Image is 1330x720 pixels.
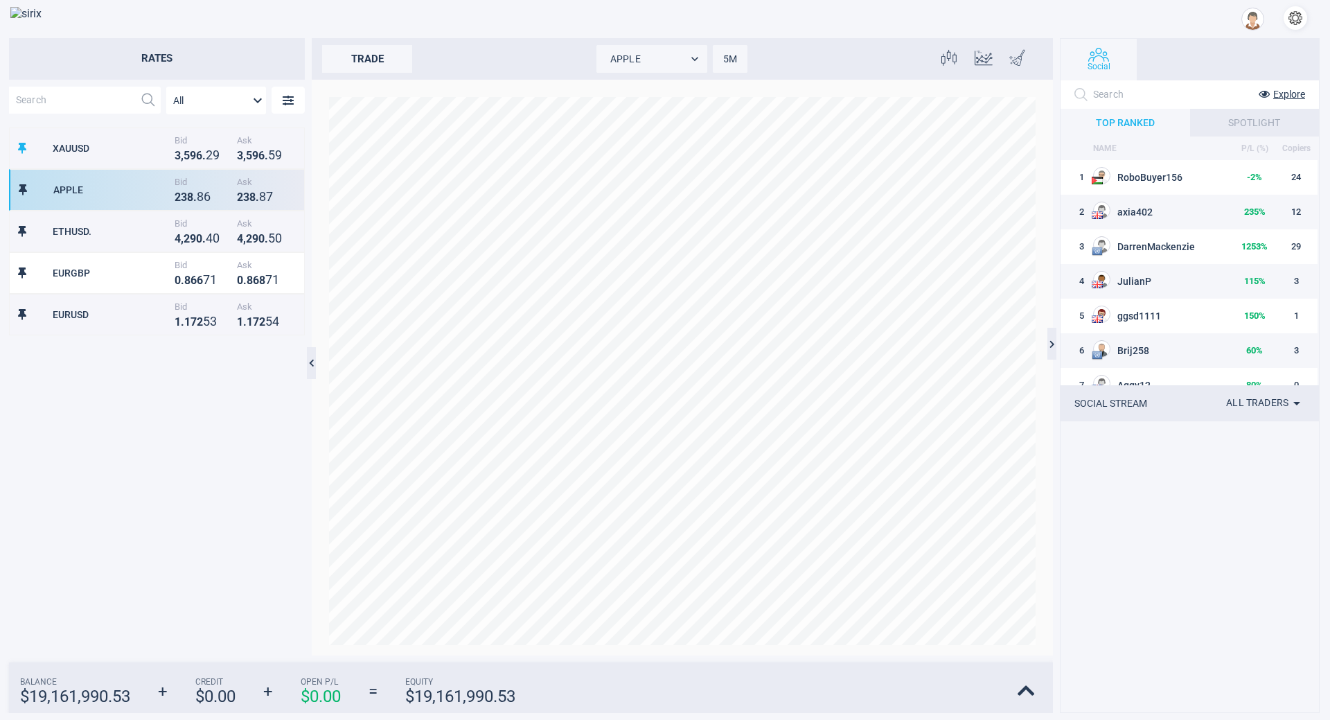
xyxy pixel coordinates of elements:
strong: 150 % [1244,310,1266,321]
td: 0 [1275,368,1318,403]
strong: , [243,149,246,162]
span: Ask [237,218,292,229]
td: 5 [1061,299,1092,333]
div: grid [9,128,305,655]
h2: Rates [9,38,305,80]
strong: 235 % [1244,207,1266,217]
div: open your profile [1241,8,1264,30]
strong: + [263,682,273,701]
tr: 6EU flagBrij25860%3 [1061,333,1318,368]
strong: 7 [266,189,273,204]
strong: 9 [213,148,220,162]
img: GB flag [1092,385,1103,392]
strong: 0 [175,274,181,287]
strong: 8 [259,189,266,204]
strong: 5 [268,148,275,162]
span: Explore [1273,89,1305,100]
strong: 1 [210,272,217,287]
strong: 1253 % [1241,241,1268,252]
td: ggsd1111 [1092,299,1234,333]
button: Explore [1248,84,1305,105]
strong: 115 % [1244,276,1266,286]
strong: 0 [275,231,282,245]
strong: . [202,232,206,245]
td: Aggy12 [1092,368,1234,403]
strong: $ 19,161,990.53 [405,687,515,706]
strong: 6 [190,274,197,287]
img: sirix [10,7,86,20]
input: Search [9,87,134,114]
tr: 1PS flagRoboBuyer156-2%24 [1061,160,1318,195]
span: Ask [237,301,292,312]
div: trade [322,45,412,73]
strong: 3 [243,191,249,204]
td: 6 [1061,333,1092,368]
strong: 1 [175,315,181,328]
span: Bid [175,177,230,187]
strong: 5 [246,149,252,162]
div: 5M [713,45,747,73]
td: 3 [1275,264,1318,299]
strong: 2 [259,315,265,328]
strong: 3 [237,149,243,162]
strong: , [243,232,246,245]
td: 29 [1275,229,1318,264]
strong: 1 [272,272,279,287]
strong: 1 [237,315,243,328]
strong: + [158,682,168,701]
button: Social [1061,39,1137,80]
strong: , [181,149,184,162]
strong: $ 0.00 [195,687,236,706]
strong: . [193,191,197,204]
strong: 9 [252,232,258,245]
strong: 4 [175,232,181,245]
strong: 5 [268,231,275,245]
span: Bid [175,218,230,229]
strong: 6 [197,274,203,287]
span: Social [1088,62,1110,71]
strong: 60 % [1246,345,1263,355]
strong: 8 [197,189,204,204]
span: Open P/L [301,677,341,687]
strong: . [243,274,247,287]
td: axia402 [1092,195,1234,229]
strong: 0 [258,232,265,245]
strong: 3 [210,314,217,328]
strong: . [181,315,184,328]
div: EURGBP [53,267,171,279]
strong: . [265,149,268,162]
img: PS flag [1092,177,1103,184]
span: Balance [20,677,130,687]
strong: 6 [196,149,202,162]
strong: 1 [184,315,190,328]
img: EU flag [1092,246,1103,257]
strong: $ 19,161,990.53 [20,687,130,706]
div: SPOTLIGHT [1190,109,1320,137]
td: 2 [1061,195,1092,229]
div: All [166,87,266,114]
span: Credit [195,677,236,687]
div: ETHUSD. [53,226,171,237]
tr: 5US flagggsd1111150%1 [1061,299,1318,333]
strong: 9 [252,149,258,162]
td: 1 [1275,299,1318,333]
td: 24 [1275,160,1318,195]
strong: 0 [213,231,220,245]
td: 1 [1061,160,1092,195]
strong: 5 [184,149,190,162]
strong: 4 [206,231,213,245]
tr: 2US flagaxia402235%12 [1061,195,1318,229]
strong: 3 [181,191,187,204]
td: DarrenMackenzie [1092,229,1234,264]
span: Equity [405,677,515,687]
span: Bid [175,301,230,312]
strong: 0 [196,232,202,245]
td: 7 [1061,368,1092,403]
td: 3 [1061,229,1092,264]
tr: 7GB flagAggy1280%0 [1061,368,1318,403]
div: EURUSD [53,309,171,320]
strong: 7 [203,272,210,287]
div: APPLE [53,184,171,195]
strong: 3 [175,149,181,162]
input: Search [1093,84,1213,105]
